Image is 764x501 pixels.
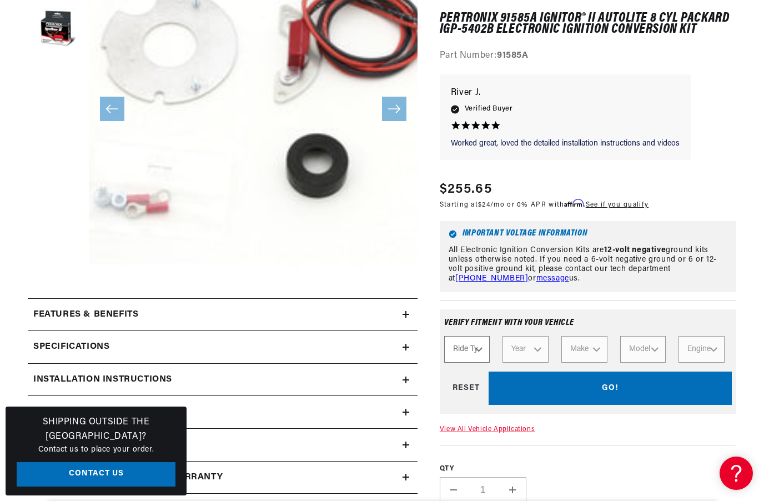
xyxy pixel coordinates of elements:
[497,52,529,61] strong: 91585A
[586,202,649,209] a: See if you qualify - Learn more about Affirm Financing (opens in modal)
[440,49,736,64] div: Part Number:
[561,337,607,363] select: Make
[604,246,666,254] strong: 12-volt negative
[28,364,418,396] summary: Installation instructions
[440,13,736,36] h1: PerTronix 91585A Ignitor® II Autolite 8 cyl Packard IGP-5402B Electronic Ignition Conversion Kit
[33,405,100,419] span: Applications
[28,331,418,363] summary: Specifications
[17,462,175,487] a: Contact Us
[564,199,584,208] span: Affirm
[536,274,569,283] a: message
[440,200,649,211] p: Starting at /mo or 0% APR with .
[33,373,172,387] h2: Installation instructions
[100,97,124,121] button: Slide left
[451,138,680,149] p: Worked great, loved the detailed installation instructions and videos
[440,464,736,474] label: QTY
[28,3,83,58] button: Load image 2 in gallery view
[17,415,175,444] h3: Shipping Outside the [GEOGRAPHIC_DATA]?
[444,337,490,363] select: Ride Type
[678,337,725,363] select: Engine
[465,103,512,116] span: Verified Buyer
[620,337,666,363] select: Model
[451,86,680,101] p: River J.
[440,180,492,200] span: $255.65
[28,299,418,331] summary: Features & Benefits
[28,462,418,494] summary: Returns, Replacements & Warranty
[455,274,528,283] a: [PHONE_NUMBER]
[17,444,175,456] p: Contact us to place your order.
[28,396,418,429] a: Applications
[33,340,109,354] h2: Specifications
[444,319,732,337] div: Verify fitment with your vehicle
[449,230,727,238] h6: Important Voltage Information
[502,337,549,363] select: Year
[440,427,535,433] a: View All Vehicle Applications
[33,308,138,322] h2: Features & Benefits
[28,429,418,461] summary: Shipping & Delivery
[449,246,727,283] p: All Electronic Ignition Conversion Kits are ground kits unless otherwise noted. If you need a 6-v...
[382,97,406,121] button: Slide right
[478,202,490,209] span: $24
